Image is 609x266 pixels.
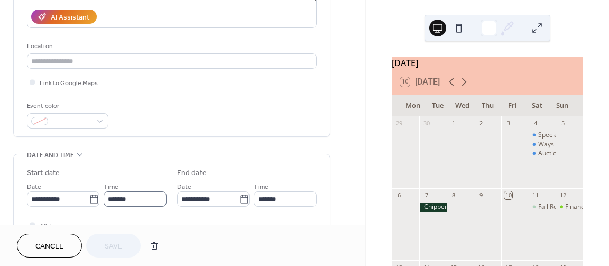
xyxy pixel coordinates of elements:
span: Date [27,181,41,192]
div: End date [177,168,207,179]
div: 7 [422,191,430,199]
button: AI Assistant [31,10,97,24]
div: Location [27,41,315,52]
div: 29 [395,120,403,127]
div: 2 [477,120,485,127]
div: 30 [422,120,430,127]
span: All day [40,221,58,232]
div: 8 [450,191,458,199]
div: 3 [504,120,512,127]
div: 11 [532,191,540,199]
span: Date [177,181,191,192]
div: 5 [559,120,567,127]
div: [DATE] [392,57,583,69]
div: Ways and Means Marianna's Hoagie's Sale [529,140,556,149]
div: Event color [27,100,106,112]
div: Finance Meeting [556,203,583,212]
div: Mon [400,95,425,116]
div: Chipper Day [419,203,447,212]
span: Time [104,181,118,192]
div: Thu [475,95,500,116]
div: AI Assistant [51,12,89,23]
div: Wed [450,95,475,116]
span: Time [254,181,269,192]
span: Date and time [27,150,74,161]
button: Cancel [17,234,82,258]
span: Cancel [35,241,63,252]
div: Auction [529,149,556,158]
span: Link to Google Maps [40,78,98,89]
div: Fall Round up Thanksgiving Dinner [529,203,556,212]
div: Sun [550,95,575,116]
div: Fri [500,95,525,116]
div: 10 [504,191,512,199]
div: Tue [425,95,450,116]
div: Sat [525,95,550,116]
div: Special Projects [529,131,556,140]
div: Auction [538,149,560,158]
div: Special Projects [538,131,585,140]
div: 12 [559,191,567,199]
div: Start date [27,168,60,179]
div: 6 [395,191,403,199]
div: 1 [450,120,458,127]
div: 9 [477,191,485,199]
div: 4 [532,120,540,127]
